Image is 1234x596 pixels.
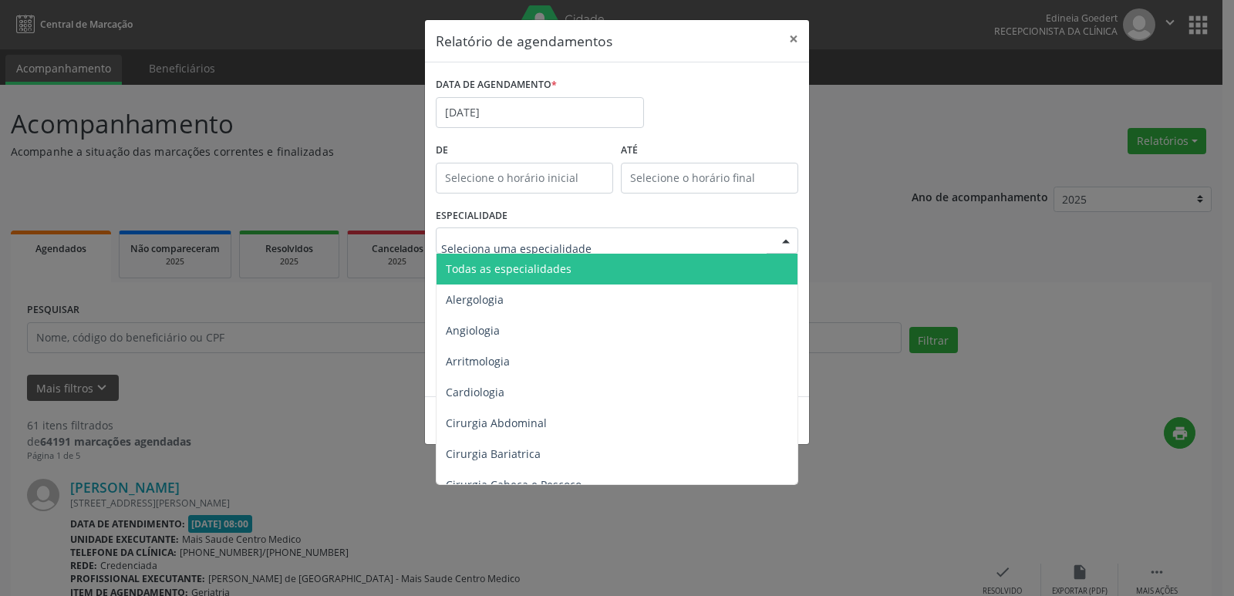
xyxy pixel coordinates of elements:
[621,163,798,194] input: Selecione o horário final
[778,20,809,58] button: Close
[446,354,510,369] span: Arritmologia
[446,292,504,307] span: Alergologia
[436,73,557,97] label: DATA DE AGENDAMENTO
[436,139,613,163] label: De
[446,323,500,338] span: Angiologia
[436,163,613,194] input: Selecione o horário inicial
[441,233,767,264] input: Seleciona uma especialidade
[446,416,547,430] span: Cirurgia Abdominal
[446,477,582,492] span: Cirurgia Cabeça e Pescoço
[446,261,571,276] span: Todas as especialidades
[436,97,644,128] input: Selecione uma data ou intervalo
[446,446,541,461] span: Cirurgia Bariatrica
[446,385,504,399] span: Cardiologia
[436,31,612,51] h5: Relatório de agendamentos
[621,139,798,163] label: ATÉ
[436,204,507,228] label: ESPECIALIDADE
